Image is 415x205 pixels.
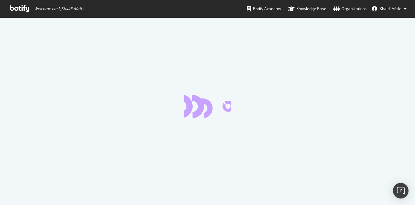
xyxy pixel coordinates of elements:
[367,4,412,14] button: Khaldi Afafe
[247,6,281,12] div: Botify Academy
[184,95,231,118] div: animation
[393,183,409,199] div: Open Intercom Messenger
[288,6,326,12] div: Knowledge Base
[333,6,367,12] div: Organizations
[34,6,84,11] span: Welcome back, Khaldi Afafe !
[380,6,401,11] span: Khaldi Afafe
